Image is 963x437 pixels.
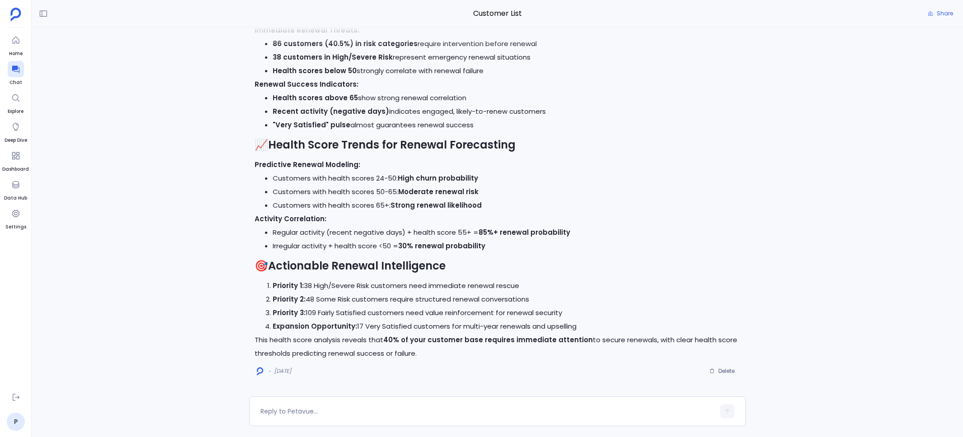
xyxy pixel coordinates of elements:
strong: 85%+ renewal probability [479,228,570,237]
h2: 🎯 [255,258,740,274]
li: represent emergency renewal situations [273,51,740,64]
li: Regular activity (recent negative days) + health score 55+ = [273,226,740,239]
span: Share [937,10,953,17]
img: logo [257,367,263,376]
li: show strong renewal correlation [273,91,740,105]
span: Deep Dive [5,137,27,144]
strong: 30% renewal probability [398,241,485,251]
strong: 40% of your customer base requires immediate attention [383,335,593,344]
span: Customer List [249,8,746,19]
strong: Moderate renewal risk [398,187,479,196]
strong: Expansion Opportunity: [273,321,357,331]
span: Chat [8,79,24,86]
a: P [7,413,25,431]
button: Delete [703,364,740,378]
a: Data Hub [4,177,27,202]
li: Customers with health scores 50-65: [273,185,740,199]
strong: Health scores above 65 [273,93,358,102]
span: Data Hub [4,195,27,202]
span: Explore [8,108,24,115]
li: Irregular activity + health score <50 = [273,239,740,253]
a: Chat [8,61,24,86]
strong: "Very Satisfied" pulse [273,120,350,130]
strong: Activity Correlation: [255,214,326,223]
li: 48 Some Risk customers require structured renewal conversations [273,293,740,306]
strong: Health scores below 50 [273,66,357,75]
li: 109 Fairly Satisfied customers need value reinforcement for renewal security [273,306,740,320]
p: This health score analysis reveals that to secure renewals, with clear health score thresholds pr... [255,333,740,360]
strong: Predictive Renewal Modeling: [255,160,360,169]
span: Delete [718,367,735,375]
h2: 📈 [255,137,740,153]
img: petavue logo [10,8,21,21]
strong: High churn probability [398,173,478,183]
strong: Health Score Trends for Renewal Forecasting [268,137,516,152]
strong: Priority 3: [273,308,306,317]
li: Customers with health scores 65+: [273,199,740,212]
li: strongly correlate with renewal failure [273,64,740,78]
strong: Renewal Success Indicators: [255,79,358,89]
a: Dashboard [2,148,29,173]
span: Home [8,50,24,57]
li: Customers with health scores 24-50: [273,172,740,185]
strong: Priority 2: [273,294,306,304]
a: Deep Dive [5,119,27,144]
strong: Strong renewal likelihood [391,200,482,210]
span: Settings [5,223,26,231]
strong: Actionable Renewal Intelligence [268,258,446,273]
li: 38 High/Severe Risk customers need immediate renewal rescue [273,279,740,293]
button: Share [922,7,958,20]
li: almost guarantees renewal success [273,118,740,132]
strong: Priority 1: [273,281,304,290]
a: Home [8,32,24,57]
strong: Recent activity (negative days) [273,107,389,116]
strong: 38 customers in High/Severe Risk [273,52,393,62]
span: [DATE] [274,367,291,375]
li: indicates engaged, likely-to-renew customers [273,105,740,118]
li: 17 Very Satisfied customers for multi-year renewals and upselling [273,320,740,333]
a: Settings [5,205,26,231]
span: Dashboard [2,166,29,173]
a: Explore [8,90,24,115]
